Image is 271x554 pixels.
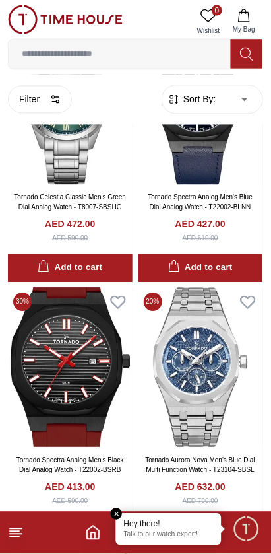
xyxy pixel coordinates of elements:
em: Close tooltip [111,508,123,520]
button: Add to cart [138,254,263,283]
h4: AED 427.00 [175,218,226,231]
button: Sort By: [167,92,216,106]
span: My Bag [227,25,260,35]
span: Wishlist [192,26,225,36]
button: Add to cart [8,254,133,283]
div: AED 610.00 [183,234,218,244]
a: 0Wishlist [192,5,225,39]
a: Home [85,525,101,541]
img: ... [8,5,123,34]
a: Tornado Spectra Analog Men's Black Dial Analog Watch - T22002-BSRB [16,457,124,474]
a: Tornado Aurora Nova Men's Blue Dial Multi Function Watch - T23104-SBSL [146,457,255,474]
span: Sort By: [181,92,216,106]
img: Tornado Spectra Analog Men's Black Dial Analog Watch - T22002-BSRB [8,288,133,448]
a: Tornado Celestia Classic Men's Green Dial Analog Watch - T8007-SBSHG [14,194,126,211]
button: Filter [8,85,72,113]
div: AED 790.00 [183,497,218,506]
div: Add to cart [38,261,102,276]
div: Hey there! [124,519,214,530]
p: Talk to our watch expert! [124,531,214,540]
h4: AED 413.00 [45,481,95,494]
button: My Bag [225,5,263,39]
span: 20 % [144,293,162,312]
div: AED 590.00 [52,234,88,244]
span: 0 [212,5,222,16]
img: Tornado Aurora Nova Men's Blue Dial Multi Function Watch - T23104-SBSL [138,288,263,448]
h4: AED 632.00 [175,481,226,494]
h4: AED 472.00 [45,218,95,231]
div: AED 590.00 [52,497,88,506]
div: Chat Widget [232,515,261,544]
div: Add to cart [168,261,233,276]
span: 30 % [13,293,32,312]
a: Tornado Spectra Analog Men's Blue Dial Analog Watch - T22002-BLNN [148,194,253,211]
